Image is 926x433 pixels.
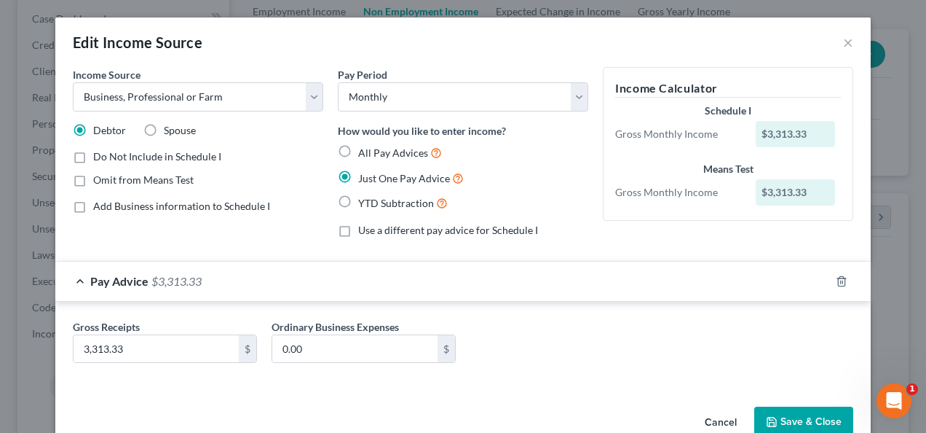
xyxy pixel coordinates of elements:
[239,335,256,363] div: $
[906,383,918,395] span: 1
[151,274,202,288] span: $3,313.33
[756,179,836,206] div: $3,313.33
[615,104,841,118] div: Schedule I
[164,124,196,136] span: Spouse
[615,162,841,176] div: Means Test
[93,124,126,136] span: Debtor
[876,383,911,418] iframe: Intercom live chat
[358,147,428,159] span: All Pay Advices
[608,127,748,141] div: Gross Monthly Income
[73,32,202,52] div: Edit Income Source
[272,335,438,363] input: 0.00
[93,200,270,212] span: Add Business information to Schedule I
[358,197,434,209] span: YTD Subtraction
[615,79,841,98] h5: Income Calculator
[843,34,853,51] button: ×
[74,335,239,363] input: 0.00
[338,67,387,82] label: Pay Period
[73,69,141,81] span: Income Source
[93,150,221,163] span: Do Not Include in Schedule I
[358,224,538,236] span: Use a different pay advice for Schedule I
[272,319,399,335] label: Ordinary Business Expenses
[756,121,836,147] div: $3,313.33
[73,319,140,335] label: Gross Receipts
[90,274,149,288] span: Pay Advice
[608,185,748,200] div: Gross Monthly Income
[438,335,455,363] div: $
[93,173,194,186] span: Omit from Means Test
[358,172,450,184] span: Just One Pay Advice
[338,123,506,139] label: How would you like to enter income?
